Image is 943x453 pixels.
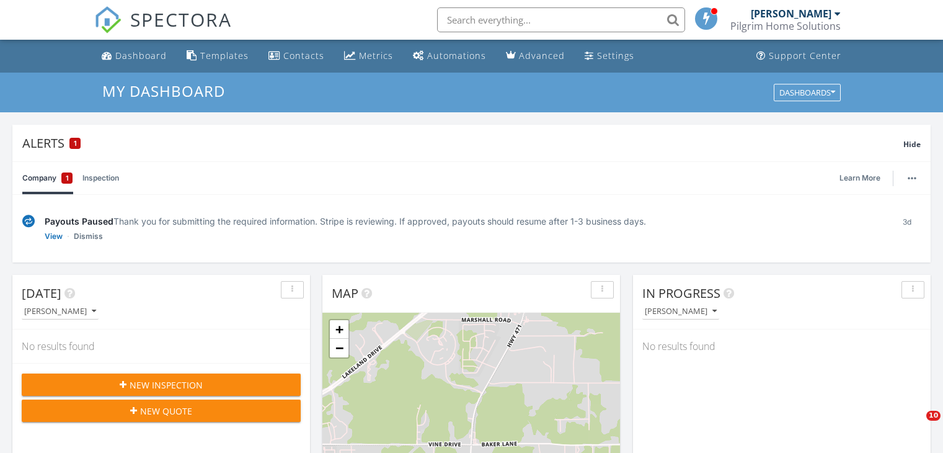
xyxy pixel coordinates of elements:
a: Zoom in [330,320,348,339]
div: Dashboard [115,50,167,61]
div: Metrics [359,50,393,61]
div: Alerts [22,135,903,151]
span: 10 [926,411,941,421]
div: Settings [597,50,634,61]
img: The Best Home Inspection Software - Spectora [94,6,122,34]
a: Automations (Basic) [408,45,491,68]
div: Support Center [769,50,841,61]
div: [PERSON_NAME] [24,307,96,316]
span: SPECTORA [130,6,232,32]
div: Contacts [283,50,324,61]
a: Advanced [501,45,570,68]
span: Payouts Paused [45,216,113,226]
button: [PERSON_NAME] [22,303,99,320]
span: Hide [903,139,921,150]
span: 1 [66,172,69,184]
span: Map [332,285,358,302]
span: In Progress [642,285,720,302]
button: New Inspection [22,374,301,396]
div: [PERSON_NAME] [645,307,717,316]
input: Search everything... [437,7,685,32]
button: [PERSON_NAME] [642,303,719,320]
a: Company [22,162,73,194]
span: New Inspection [130,379,203,392]
span: [DATE] [22,285,61,302]
a: Metrics [339,45,398,68]
div: Dashboards [779,88,835,97]
span: 1 [74,139,77,148]
div: Templates [200,50,249,61]
div: No results found [633,330,931,363]
img: ellipsis-632cfdd7c38ec3a7d453.svg [908,177,916,179]
img: under-review-2fe708636b114a7f4b8d.svg [22,215,35,228]
span: My Dashboard [102,81,225,101]
div: Automations [427,50,486,61]
a: Templates [182,45,254,68]
div: 3d [893,215,921,243]
a: Settings [580,45,639,68]
a: Support Center [751,45,846,68]
button: Dashboards [774,84,841,101]
a: View [45,230,63,243]
a: SPECTORA [94,17,232,43]
span: New Quote [140,405,192,418]
a: Dashboard [97,45,172,68]
a: Learn More [839,172,888,184]
button: New Quote [22,400,301,422]
div: Thank you for submitting the required information. Stripe is reviewing. If approved, payouts shou... [45,215,883,228]
div: Advanced [519,50,565,61]
a: Dismiss [74,230,103,243]
a: Contacts [263,45,329,68]
a: Zoom out [330,339,348,357]
div: [PERSON_NAME] [751,7,831,20]
div: No results found [12,330,310,363]
div: Pilgrim Home Solutions [730,20,841,32]
iframe: Intercom live chat [901,411,931,441]
a: Inspection [82,162,119,194]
